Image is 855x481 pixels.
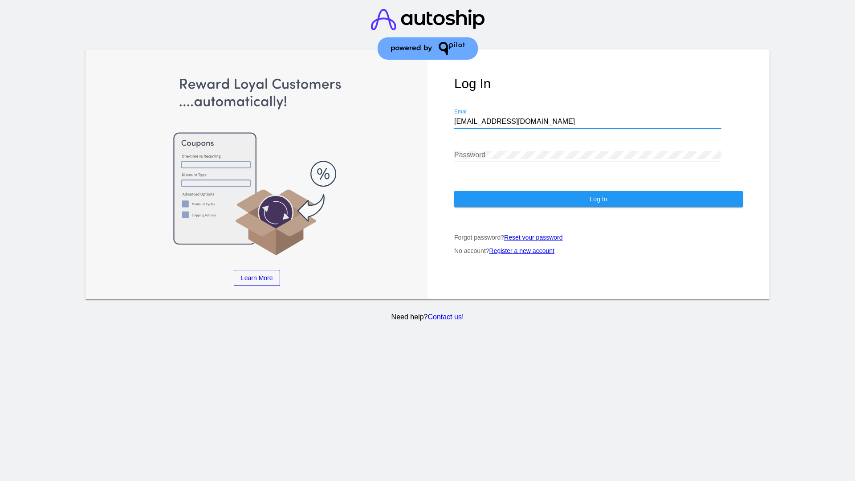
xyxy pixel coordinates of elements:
[454,76,743,91] h1: Log In
[427,313,464,321] a: Contact us!
[454,191,743,207] button: Log In
[454,247,743,254] p: No account?
[590,196,607,203] span: Log In
[241,274,273,281] span: Learn More
[234,270,280,286] a: Learn More
[113,76,401,257] img: Apply Coupons Automatically to Scheduled Orders with QPilot
[489,247,554,254] a: Register a new account
[454,118,721,126] input: Email
[454,234,743,241] p: Forgot password?
[504,234,563,241] a: Reset your password
[84,313,771,321] p: Need help?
